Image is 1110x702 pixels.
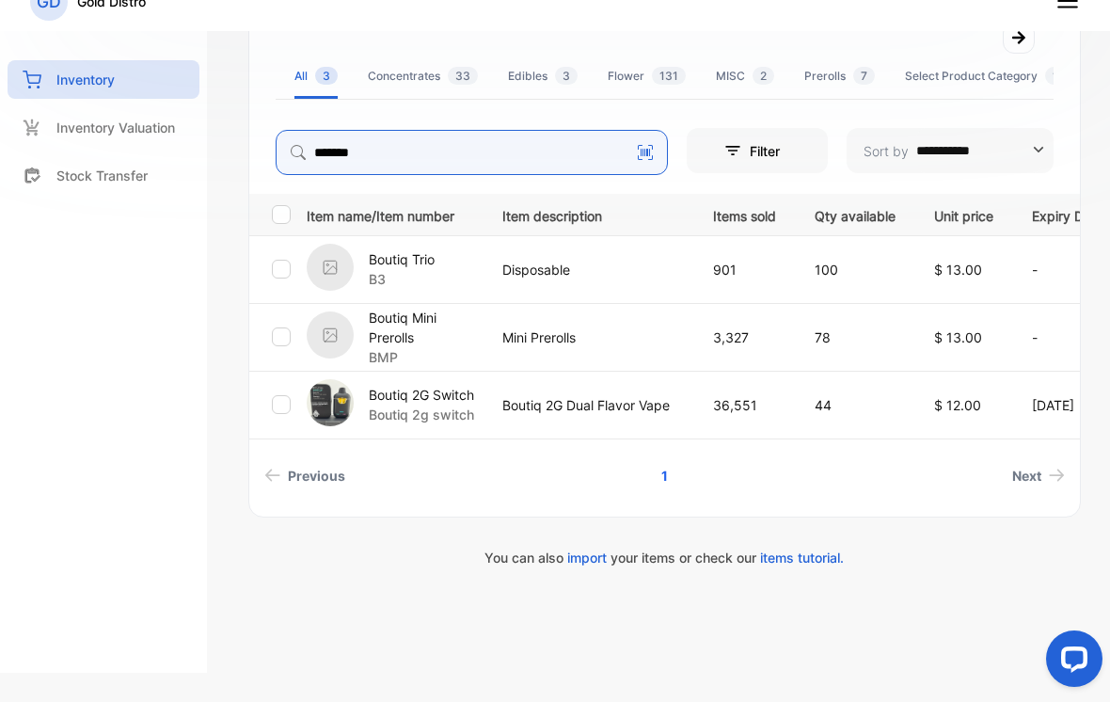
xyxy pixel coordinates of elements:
span: items tutorial. [760,550,844,566]
a: Page 1 is your current page [639,458,690,493]
p: You can also your items or check our [248,548,1081,567]
span: import [567,550,607,566]
p: Mini Prerolls [502,327,674,347]
p: Disposable [502,260,674,279]
p: BMP [369,347,479,367]
span: 33 [448,67,478,85]
div: Edibles [508,68,578,85]
div: Prerolls [804,68,875,85]
p: Stock Transfer [56,166,148,185]
p: 901 [713,260,776,279]
span: 3 [555,67,578,85]
a: Inventory [8,60,199,99]
p: 36,551 [713,395,776,415]
p: Unit price [934,202,993,226]
p: B3 [369,269,435,289]
p: Item name/Item number [307,202,479,226]
ul: Pagination [249,458,1080,493]
div: All [294,68,338,85]
p: Inventory Valuation [56,118,175,137]
a: Next page [1005,458,1072,493]
span: 131 [652,67,686,85]
p: 3,327 [713,327,776,347]
p: 44 [815,395,896,415]
a: Inventory Valuation [8,108,199,147]
p: Expiry Date [1032,202,1103,226]
iframe: LiveChat chat widget [1031,623,1110,702]
img: item [307,379,354,426]
p: Items sold [713,202,776,226]
p: Sort by [864,141,909,161]
span: $ 12.00 [934,397,981,413]
div: Select Product Category [905,68,1078,85]
p: - [1032,327,1103,347]
div: MISC [716,68,774,85]
p: 100 [815,260,896,279]
img: item [307,244,354,291]
p: Boutiq 2G Dual Flavor Vape [502,395,674,415]
p: Boutiq 2G Switch [369,385,474,405]
p: Qty available [815,202,896,226]
span: $ 13.00 [934,329,982,345]
span: 3 [315,67,338,85]
p: Inventory [56,70,115,89]
p: [DATE] [1032,395,1103,415]
span: 115 [1045,67,1078,85]
a: Stock Transfer [8,156,199,195]
button: Sort by [847,128,1054,173]
img: item [307,311,354,359]
p: Item description [502,202,674,226]
div: Flower [608,68,686,85]
p: 78 [815,327,896,347]
a: Previous page [257,458,353,493]
div: Concentrates [368,68,478,85]
span: 2 [753,67,774,85]
span: Previous [288,466,345,486]
p: Boutiq Trio [369,249,435,269]
span: 7 [853,67,875,85]
p: - [1032,260,1103,279]
span: Next [1012,466,1041,486]
span: $ 13.00 [934,262,982,278]
p: Boutiq Mini Prerolls [369,308,479,347]
p: Boutiq 2g switch [369,405,474,424]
